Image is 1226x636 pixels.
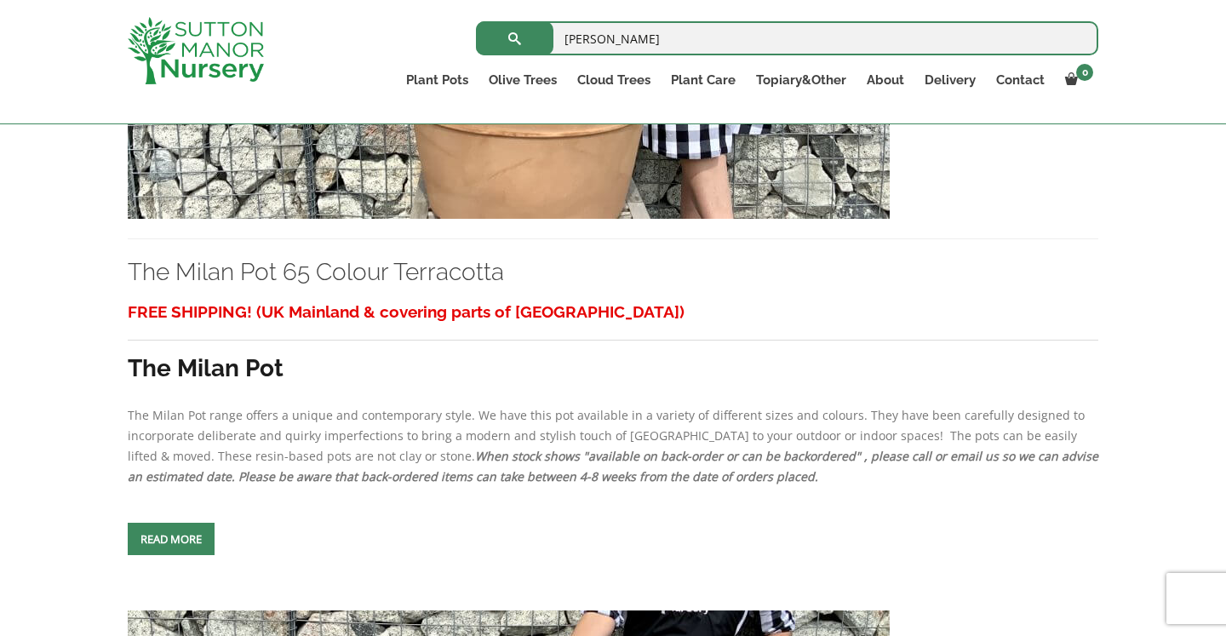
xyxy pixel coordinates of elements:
[128,296,1098,328] h3: FREE SHIPPING! (UK Mainland & covering parts of [GEOGRAPHIC_DATA])
[396,68,478,92] a: Plant Pots
[128,448,1098,484] em: When stock shows "available on back-order or can be backordered" , please call or email us so we ...
[856,68,914,92] a: About
[661,68,746,92] a: Plant Care
[1076,64,1093,81] span: 0
[567,68,661,92] a: Cloud Trees
[1055,68,1098,92] a: 0
[128,258,504,286] a: The Milan Pot 65 Colour Terracotta
[478,68,567,92] a: Olive Trees
[476,21,1098,55] input: Search...
[128,354,284,382] strong: The Milan Pot
[914,68,986,92] a: Delivery
[746,68,856,92] a: Topiary&Other
[128,17,264,84] img: logo
[128,296,1098,487] div: The Milan Pot range offers a unique and contemporary style. We have this pot available in a varie...
[986,68,1055,92] a: Contact
[128,523,215,555] a: Read more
